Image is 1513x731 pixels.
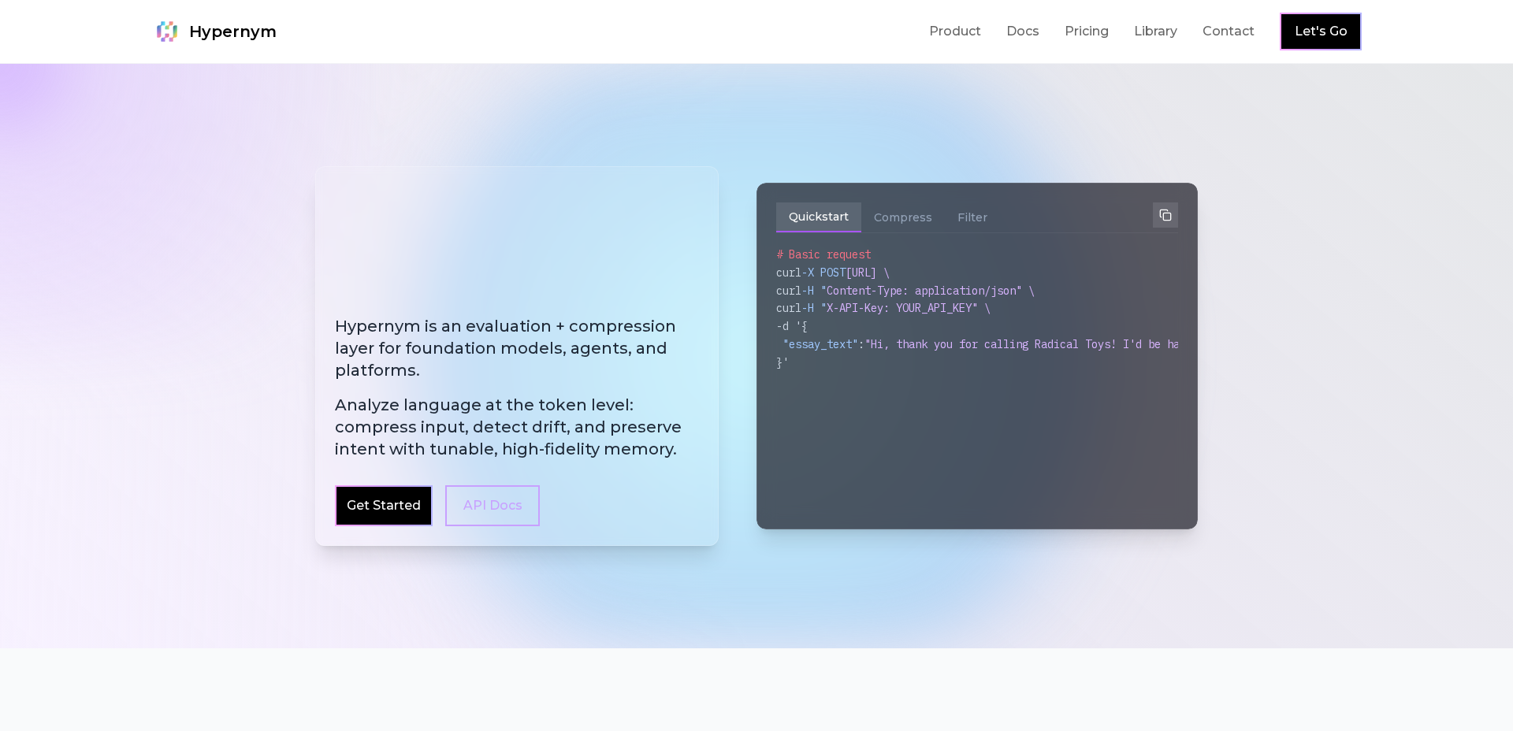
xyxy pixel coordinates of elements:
button: Filter [945,202,1000,232]
a: Library [1134,22,1177,41]
span: curl [776,301,801,315]
a: Product [929,22,981,41]
span: "essay_text" [783,337,858,351]
span: Analyze language at the token level: compress input, detect drift, and preserve intent with tunab... [335,394,699,460]
span: -d '{ [776,319,808,333]
span: curl [776,265,801,280]
span: Content-Type: application/json" \ [827,284,1035,298]
span: -X POST [801,265,846,280]
button: Quickstart [776,202,861,232]
a: Contact [1203,22,1255,41]
span: "Hi, thank you for calling Radical Toys! I'd be happy to help with your shipping or returns issue." [864,337,1489,351]
a: API Docs [445,485,540,526]
span: # Basic request [776,247,871,262]
button: Compress [861,202,945,232]
a: Get Started [347,496,421,515]
a: Let's Go [1295,22,1348,41]
button: Copy to clipboard [1153,202,1178,228]
span: }' [776,355,789,369]
span: X-API-Key: YOUR_API_KEY" \ [827,301,991,315]
span: -H " [801,301,827,315]
img: Hypernym Logo [151,16,183,47]
h2: Hypernym is an evaluation + compression layer for foundation models, agents, and platforms. [335,315,699,460]
span: curl [776,284,801,298]
a: Pricing [1065,22,1109,41]
a: Docs [1006,22,1039,41]
span: Hypernym [189,20,277,43]
span: -H " [801,284,827,298]
span: : [858,337,864,351]
a: Hypernym [151,16,277,47]
span: [URL] \ [846,265,890,280]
